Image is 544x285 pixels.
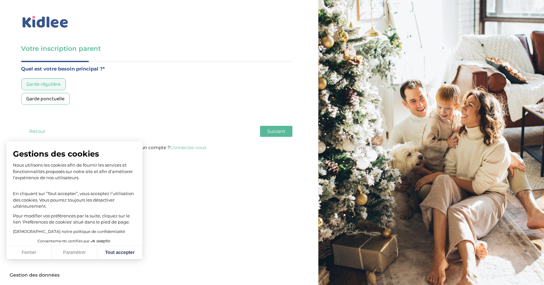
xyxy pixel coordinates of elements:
[52,246,97,259] button: Paramétrer
[97,246,142,259] button: Tout accepter
[260,126,292,137] button: Suivant
[21,15,70,29] img: logo_kidlee_bleu
[13,229,125,234] a: [DEMOGRAPHIC_DATA] notre politique de confidentialité
[10,272,60,278] span: Gestion des données
[21,65,292,73] label: Quel est votre besoin principal ?*
[6,269,63,282] button: Fermer le widget sans consentement
[267,128,285,134] span: Suivant
[21,143,292,152] p: Vous avez déjà un compte ?
[13,149,136,159] span: Gestions des cookies
[21,44,292,53] h3: Votre inscription parent
[34,237,115,246] button: Consentements certifiés par
[21,126,53,137] button: Retour
[21,78,66,90] div: Garde régulière
[6,246,52,259] button: Fermer
[13,184,136,210] p: En cliquant sur ”Tout accepter”, vous acceptez l’utilisation des cookies. Vous pourrez toujours l...
[13,162,136,181] p: Nous utilisons les cookies afin de fournir les services et fonctionnalités proposés sur notre sit...
[170,145,206,150] a: Connectez-vous
[21,93,70,105] div: Garde ponctuelle
[38,239,89,243] span: Consentements certifiés par
[91,232,110,251] svg: Axeptio
[13,213,136,225] p: Pour modifier vos préférences par la suite, cliquez sur le lien 'Préférences de cookies' situé da...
